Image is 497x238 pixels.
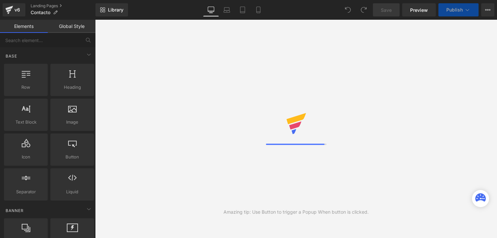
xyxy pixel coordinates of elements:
a: Preview [402,3,436,16]
span: Text Block [6,119,46,126]
a: Landing Pages [31,3,95,9]
span: Banner [5,207,24,214]
span: Button [52,154,92,160]
a: New Library [95,3,128,16]
button: More [481,3,494,16]
button: Publish [438,3,479,16]
span: Heading [52,84,92,91]
button: Redo [357,3,370,16]
span: Library [108,7,123,13]
a: Laptop [219,3,235,16]
a: v6 [3,3,25,16]
div: v6 [13,6,21,14]
span: Liquid [52,188,92,195]
span: Separator [6,188,46,195]
a: Desktop [203,3,219,16]
a: Global Style [48,20,95,33]
span: Contacto [31,10,50,15]
a: Tablet [235,3,250,16]
div: Amazing tip: Use Button to trigger a Popup When button is clicked. [223,208,369,216]
span: Base [5,53,18,59]
span: Row [6,84,46,91]
span: Save [381,7,392,13]
span: Image [52,119,92,126]
span: Publish [446,7,463,12]
span: Preview [410,7,428,13]
a: Mobile [250,3,266,16]
button: Undo [341,3,354,16]
span: Icon [6,154,46,160]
